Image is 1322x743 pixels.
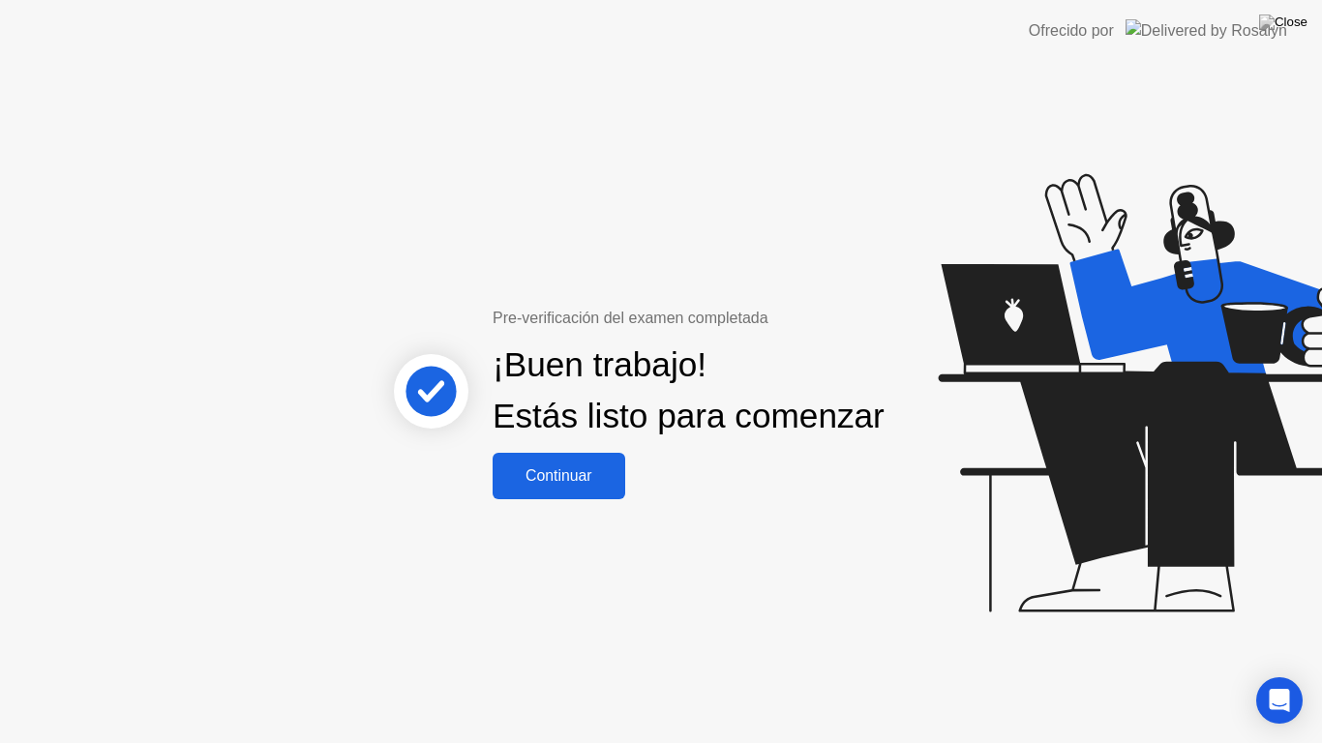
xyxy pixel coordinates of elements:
[1029,19,1114,43] div: Ofrecido por
[493,453,625,499] button: Continuar
[1126,19,1287,42] img: Delivered by Rosalyn
[493,340,885,442] div: ¡Buen trabajo! Estás listo para comenzar
[498,467,619,485] div: Continuar
[493,307,892,330] div: Pre-verificación del examen completada
[1256,677,1303,724] div: Open Intercom Messenger
[1259,15,1307,30] img: Close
